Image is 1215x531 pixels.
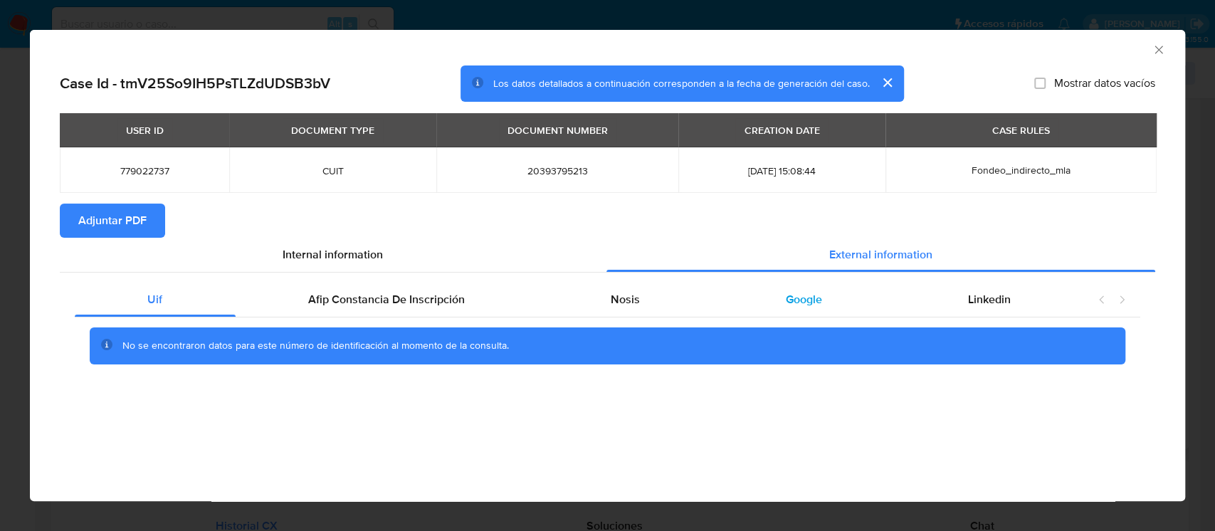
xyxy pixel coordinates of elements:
[1034,78,1046,89] input: Mostrar datos vacíos
[453,164,661,177] span: 20393795213
[984,118,1058,142] div: CASE RULES
[78,205,147,236] span: Adjuntar PDF
[611,291,640,307] span: Nosis
[695,164,868,177] span: [DATE] 15:08:44
[829,246,932,263] span: External information
[493,76,870,90] span: Los datos detallados a continuación corresponden a la fecha de generación del caso.
[735,118,828,142] div: CREATION DATE
[308,291,465,307] span: Afip Constancia De Inscripción
[246,164,419,177] span: CUIT
[117,118,172,142] div: USER ID
[283,118,383,142] div: DOCUMENT TYPE
[147,291,162,307] span: Uif
[30,30,1185,501] div: closure-recommendation-modal
[122,338,509,352] span: No se encontraron datos para este número de identificación al momento de la consulta.
[786,291,822,307] span: Google
[60,204,165,238] button: Adjuntar PDF
[60,74,330,93] h2: Case Id - tmV25So9IH5PsTLZdUDSB3bV
[283,246,383,263] span: Internal information
[60,238,1155,272] div: Detailed info
[1054,76,1155,90] span: Mostrar datos vacíos
[870,65,904,100] button: cerrar
[968,291,1011,307] span: Linkedin
[972,163,1071,177] span: Fondeo_indirecto_mla
[77,164,212,177] span: 779022737
[499,118,616,142] div: DOCUMENT NUMBER
[75,283,1083,317] div: Detailed external info
[1152,43,1164,56] button: Cerrar ventana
